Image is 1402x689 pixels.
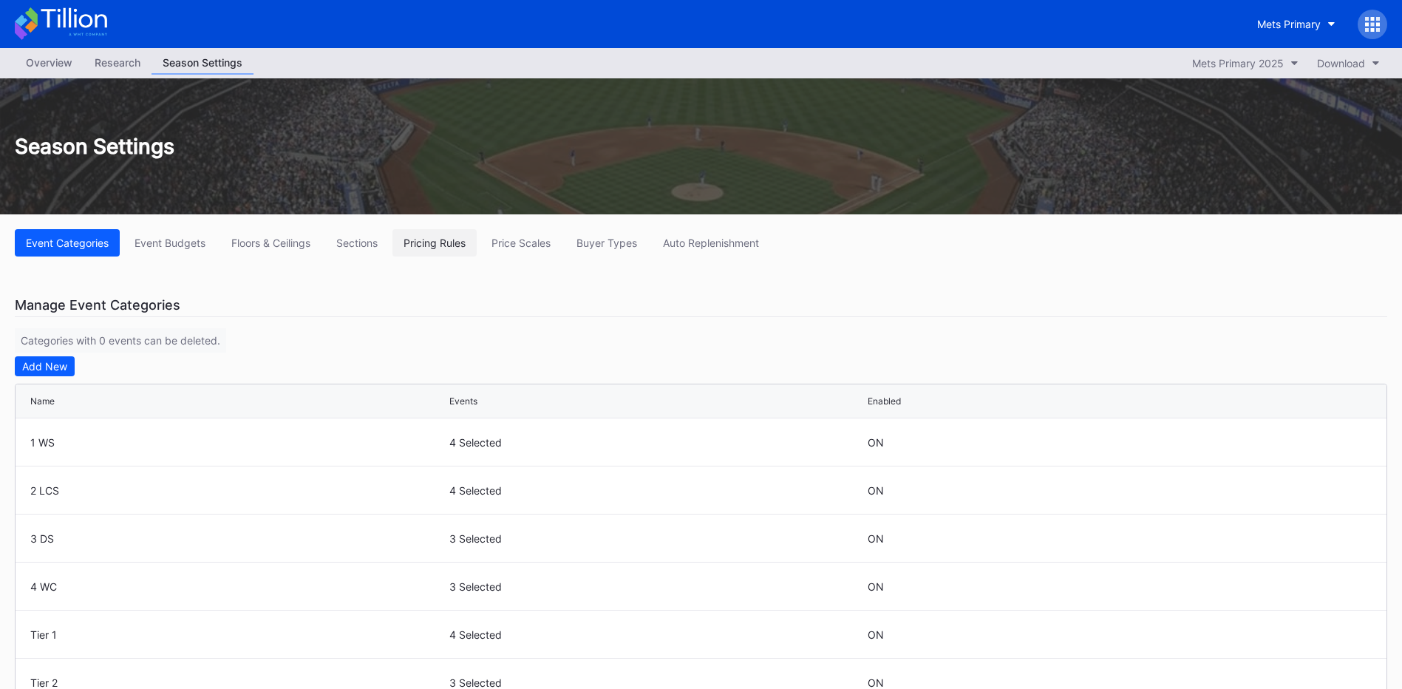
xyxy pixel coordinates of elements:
div: Download [1317,57,1365,69]
div: Overview [15,52,84,73]
button: Price Scales [480,229,562,257]
div: Floors & Ceilings [231,237,310,249]
div: Price Scales [491,237,551,249]
div: Mets Primary 2025 [1192,57,1284,69]
button: Sections [325,229,389,257]
button: Add New [15,356,75,376]
button: Auto Replenishment [652,229,770,257]
div: ON [868,628,884,641]
div: ON [868,676,884,689]
div: ON [868,532,884,545]
div: Sections [336,237,378,249]
button: Event Categories [15,229,120,257]
button: Event Budgets [123,229,217,257]
div: ON [868,436,884,449]
div: Pricing Rules [404,237,466,249]
a: Overview [15,52,84,75]
div: Event Budgets [135,237,205,249]
div: 3 Selected [449,676,865,689]
div: Tier 2 [30,676,446,689]
div: 1 WS [30,436,446,449]
div: 2 LCS [30,484,446,497]
div: ON [868,484,884,497]
div: 3 Selected [449,580,865,593]
div: 4 Selected [449,628,865,641]
button: Download [1310,53,1387,73]
div: Categories with 0 events can be deleted. [15,328,226,353]
div: 4 Selected [449,484,865,497]
div: Manage Event Categories [15,293,1387,317]
div: Add New [22,360,67,373]
div: Event Categories [26,237,109,249]
div: Auto Replenishment [663,237,759,249]
div: 3 DS [30,532,446,545]
div: ON [868,580,884,593]
button: Mets Primary 2025 [1185,53,1306,73]
div: 4 Selected [449,436,865,449]
div: Tier 1 [30,628,446,641]
button: Mets Primary [1246,10,1347,38]
div: 3 Selected [449,532,865,545]
a: Season Settings [152,52,253,75]
div: Research [84,52,152,73]
div: Events [449,396,477,407]
div: Enabled [868,396,901,407]
div: Name [30,396,55,407]
a: Research [84,52,152,75]
button: Buyer Types [565,229,648,257]
button: Pricing Rules [392,229,477,257]
button: Floors & Ceilings [220,229,321,257]
div: Buyer Types [576,237,637,249]
div: 4 WC [30,580,446,593]
div: Mets Primary [1257,18,1321,30]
